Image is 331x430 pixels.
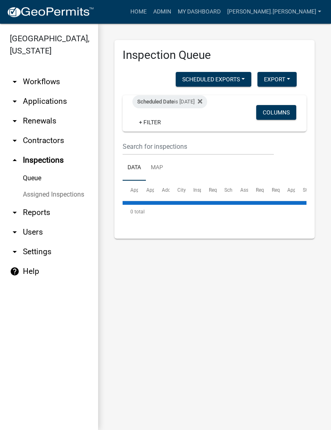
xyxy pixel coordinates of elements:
i: arrow_drop_down [10,116,20,126]
i: arrow_drop_down [10,77,20,87]
i: arrow_drop_down [10,96,20,106]
a: Home [127,4,150,20]
a: [PERSON_NAME].[PERSON_NAME] [224,4,324,20]
i: arrow_drop_down [10,227,20,237]
i: arrow_drop_down [10,247,20,257]
button: Scheduled Exports [176,72,251,87]
span: Scheduled Time [224,187,259,193]
datatable-header-cell: Scheduled Time [217,181,232,200]
datatable-header-cell: Assigned Inspector [233,181,248,200]
datatable-header-cell: Inspection Type [186,181,201,200]
button: Columns [256,105,296,120]
i: arrow_drop_down [10,136,20,146]
span: Inspection Type [193,187,228,193]
button: Export [257,72,297,87]
span: Requested Date [209,187,243,193]
h3: Inspection Queue [123,48,306,62]
span: Application [130,187,156,193]
datatable-header-cell: Application [123,181,138,200]
i: arrow_drop_down [10,208,20,217]
datatable-header-cell: Requestor Phone [264,181,279,200]
a: Map [146,155,168,181]
datatable-header-cell: Requestor Name [248,181,264,200]
datatable-header-cell: Status [295,181,311,200]
span: City [177,187,186,193]
span: Application Type [146,187,183,193]
i: arrow_drop_up [10,155,20,165]
span: Scheduled Date [137,99,174,105]
span: Address [162,187,180,193]
datatable-header-cell: City [170,181,185,200]
a: Admin [150,4,174,20]
datatable-header-cell: Application Description [280,181,295,200]
span: Status [303,187,317,193]
span: Requestor Name [256,187,293,193]
a: Data [123,155,146,181]
i: help [10,267,20,276]
div: 0 total [123,202,306,222]
datatable-header-cell: Address [154,181,170,200]
a: + Filter [132,115,168,130]
input: Search for inspections [123,138,274,155]
datatable-header-cell: Requested Date [201,181,217,200]
datatable-header-cell: Application Type [138,181,154,200]
span: Requestor Phone [272,187,309,193]
a: My Dashboard [174,4,224,20]
div: is [DATE] [132,95,207,108]
span: Assigned Inspector [240,187,282,193]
